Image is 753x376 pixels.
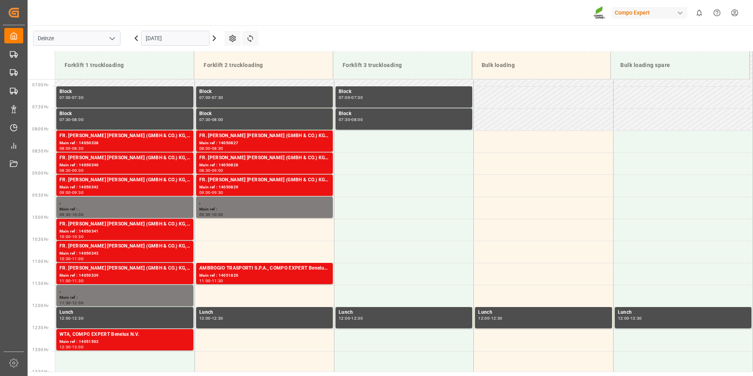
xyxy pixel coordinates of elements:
div: 07:30 [59,118,71,121]
div: - [211,169,212,172]
div: - [211,191,212,194]
div: 12:30 [631,316,642,320]
div: 07:00 [339,96,350,99]
div: - [211,96,212,99]
div: FR. [PERSON_NAME] [PERSON_NAME] (GMBH & CO.) KG, COMPO EXPERT Benelux N.V. [199,176,330,184]
div: - [71,301,72,305]
div: 07:30 [339,118,350,121]
div: 09:30 [59,213,71,216]
div: - [71,147,72,150]
div: - [629,316,631,320]
div: - [71,316,72,320]
div: 10:30 [59,257,71,261]
div: 07:00 [59,96,71,99]
div: Forklift 3 truckloading [339,58,466,73]
div: - [350,96,351,99]
span: 13:30 Hr [32,370,48,374]
div: 12:00 [478,316,490,320]
span: 07:00 Hr [32,83,48,87]
span: 07:30 Hr [32,105,48,109]
div: - [71,213,72,216]
div: FR. [PERSON_NAME] [PERSON_NAME] (GMBH & CO.) KG, COMPO EXPERT Benelux N.V. [59,176,190,184]
div: 09:30 [212,191,223,194]
span: 11:30 Hr [32,281,48,286]
span: 10:00 Hr [32,215,48,220]
div: FR. [PERSON_NAME] [PERSON_NAME] (GMBH & CO.) KG, COMPO EXPERT Benelux N.V. [59,264,190,272]
div: 08:00 [59,147,71,150]
div: 07:30 [212,96,223,99]
div: 09:30 [72,191,83,194]
div: - [71,235,72,238]
div: 11:00 [59,279,71,283]
span: 11:00 Hr [32,259,48,264]
input: Type to search/select [33,31,121,46]
div: 12:30 [351,316,363,320]
div: 07:00 [199,96,211,99]
div: Forklift 2 truckloading [200,58,326,73]
div: 12:00 [618,316,629,320]
div: - [490,316,491,320]
div: Main ref : [59,294,190,301]
div: Block [59,110,190,118]
div: 09:00 [212,169,223,172]
span: 10:30 Hr [32,237,48,242]
div: 10:30 [72,235,83,238]
div: - [71,191,72,194]
div: - [71,345,72,349]
div: Lunch [478,309,608,316]
span: 13:00 Hr [32,348,48,352]
div: FR. [PERSON_NAME] [PERSON_NAME] (GMBH & CO.) KG, COMPO EXPERT Benelux N.V. [199,154,330,162]
div: 11:30 [72,279,83,283]
div: 12:00 [339,316,350,320]
div: 11:30 [212,279,223,283]
div: FR. [PERSON_NAME] [PERSON_NAME] (GMBH & CO.) KG, COMPO EXPERT Benelux N.V. [59,154,190,162]
div: 12:00 [59,316,71,320]
div: - [71,279,72,283]
div: - [211,147,212,150]
div: - [211,213,212,216]
div: 12:30 [212,316,223,320]
div: Main ref : 14050338 [59,140,190,147]
div: Main ref : 14050828 [199,162,330,169]
div: - [71,118,72,121]
div: 10:00 [212,213,223,216]
span: 08:30 Hr [32,149,48,153]
div: 08:30 [72,147,83,150]
div: - [211,316,212,320]
div: 11:00 [72,257,83,261]
div: Lunch [618,309,748,316]
div: Main ref : 14050342 [59,184,190,191]
div: Lunch [59,309,190,316]
div: Block [199,88,330,96]
div: Block [59,88,190,96]
div: 07:30 [199,118,211,121]
div: Main ref : 14050340 [59,162,190,169]
div: , [59,287,190,294]
div: Main ref : [199,206,330,213]
div: 12:00 [199,316,211,320]
div: 12:30 [72,316,83,320]
div: Main ref : . [59,206,190,213]
div: Main ref : 14050829 [199,184,330,191]
input: DD.MM.YYYY [141,31,210,46]
div: 10:00 [72,213,83,216]
div: AMBROGIO TRASPORTI S.P.A., COMPO EXPERT Benelux N.V. [199,264,330,272]
div: - [71,169,72,172]
div: Bulk loading spare [617,58,743,73]
div: , [199,198,330,206]
span: 09:30 Hr [32,193,48,197]
div: 12:30 [59,345,71,349]
div: 07:30 [72,96,83,99]
div: Main ref : 14050339 [59,272,190,279]
div: Bulk loading [479,58,605,73]
div: - [350,316,351,320]
div: 08:00 [351,118,363,121]
div: 08:30 [199,169,211,172]
div: 09:00 [72,169,83,172]
div: Lunch [339,309,469,316]
span: 09:00 Hr [32,171,48,175]
div: FR. [PERSON_NAME] [PERSON_NAME] (GMBH & CO.) KG, COMPO EXPERT Benelux N.V. [199,132,330,140]
div: Block [339,110,469,118]
div: Main ref : 14050341 [59,228,190,235]
div: Main ref : 14050827 [199,140,330,147]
